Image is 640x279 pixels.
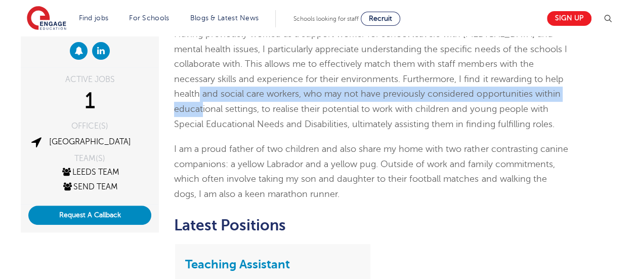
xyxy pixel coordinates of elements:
a: For Schools [129,14,169,22]
button: Request A Callback [28,206,151,225]
p: Having previously worked as a support worker for school leavers with [MEDICAL_DATA] and mental he... [174,27,568,132]
p: I am a proud father of two children and also share my home with two rather contrasting canine com... [174,142,568,202]
a: SEND Team [62,182,118,191]
div: 1 [28,89,151,114]
a: Leeds Team [61,168,119,177]
a: Teaching Assistant [185,257,290,271]
span: Schools looking for staff [293,15,359,22]
a: Blogs & Latest News [190,14,259,22]
a: Find jobs [79,14,109,22]
div: ACTIVE JOBS [28,75,151,84]
a: [GEOGRAPHIC_DATA] [49,137,131,146]
a: Recruit [361,12,400,26]
span: Recruit [369,15,392,22]
h2: Latest Positions [174,217,568,234]
a: Sign up [547,11,591,26]
div: TEAM(S) [28,154,151,163]
div: OFFICE(S) [28,122,151,130]
img: Engage Education [27,6,66,31]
